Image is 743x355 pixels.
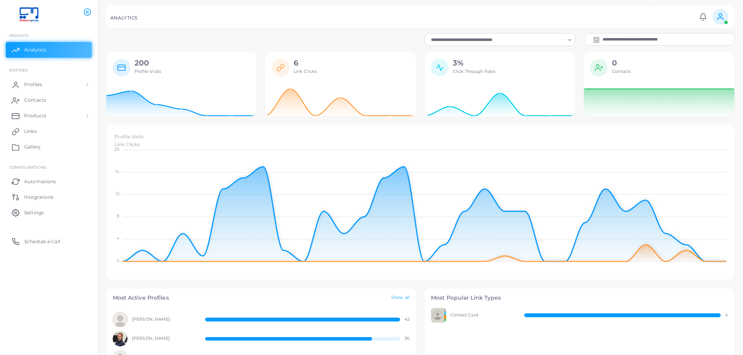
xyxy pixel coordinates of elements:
[6,205,92,220] a: Settings
[24,178,56,185] span: Automations
[24,238,60,245] span: Schedule a Call
[453,59,495,68] h2: 3%
[9,33,28,38] span: INSIGHTS
[6,108,92,124] a: Products
[115,169,119,174] tspan: 16
[6,233,92,249] a: Schedule a Call
[115,191,119,196] tspan: 12
[132,316,197,323] span: [PERSON_NAME]
[450,312,516,318] span: Contact Card
[6,139,92,155] a: Gallery
[612,69,631,74] span: Contacts
[24,128,37,135] span: Links
[115,141,140,147] span: Link Clicks
[6,77,92,92] a: Profiles
[453,69,495,74] span: Click Through Ratio
[404,336,410,342] span: 36
[6,173,92,189] a: Automations
[24,81,42,88] span: Profiles
[431,308,446,323] img: avatar
[113,295,169,301] h4: Most Active Profiles
[24,209,44,216] span: Settings
[6,92,92,108] a: Contacts
[115,134,144,140] span: Profile Visits
[114,147,119,152] tspan: 20
[116,235,119,241] tspan: 4
[116,258,119,263] tspan: 0
[725,312,728,318] span: 4
[294,69,317,74] span: Link Clicks
[6,124,92,139] a: Links
[9,68,28,72] span: ENTITIES
[7,7,50,22] img: logo
[135,59,161,68] h2: 200
[110,15,137,21] h5: ANALYTICS
[9,165,46,170] span: Configurations
[391,295,410,301] a: Show all
[425,33,575,46] div: Search for option
[6,42,92,58] a: Analytics
[24,143,41,150] span: Gallery
[431,295,728,301] h4: Most Popular Link Types
[132,336,197,342] span: [PERSON_NAME]
[294,59,317,68] h2: 6
[612,59,631,68] h2: 0
[24,194,53,201] span: Integrations
[116,213,119,219] tspan: 8
[6,189,92,205] a: Integrations
[428,35,565,44] input: Search for option
[135,69,161,74] span: Profile Visits
[404,316,410,323] span: 42
[24,97,46,104] span: Contacts
[24,46,46,53] span: Analytics
[113,312,128,327] img: avatar
[24,112,46,119] span: Products
[113,331,128,346] img: avatar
